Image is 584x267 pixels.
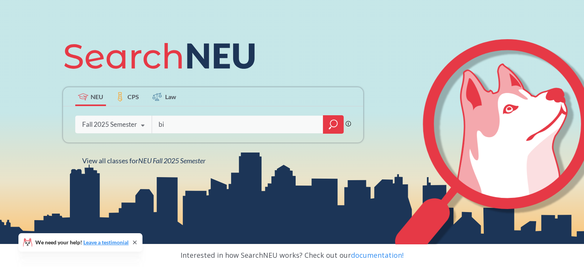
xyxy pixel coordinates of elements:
[83,239,129,245] a: Leave a testimonial
[35,240,129,245] span: We need your help!
[165,92,176,101] span: Law
[82,120,137,129] div: Fall 2025 Semester
[351,250,404,260] a: documentation!
[82,156,205,165] span: View all classes for
[323,115,344,134] div: magnifying glass
[158,116,318,133] input: Class, professor, course number, "phrase"
[127,92,139,101] span: CPS
[329,119,338,130] svg: magnifying glass
[138,156,205,165] span: NEU Fall 2025 Semester
[91,92,103,101] span: NEU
